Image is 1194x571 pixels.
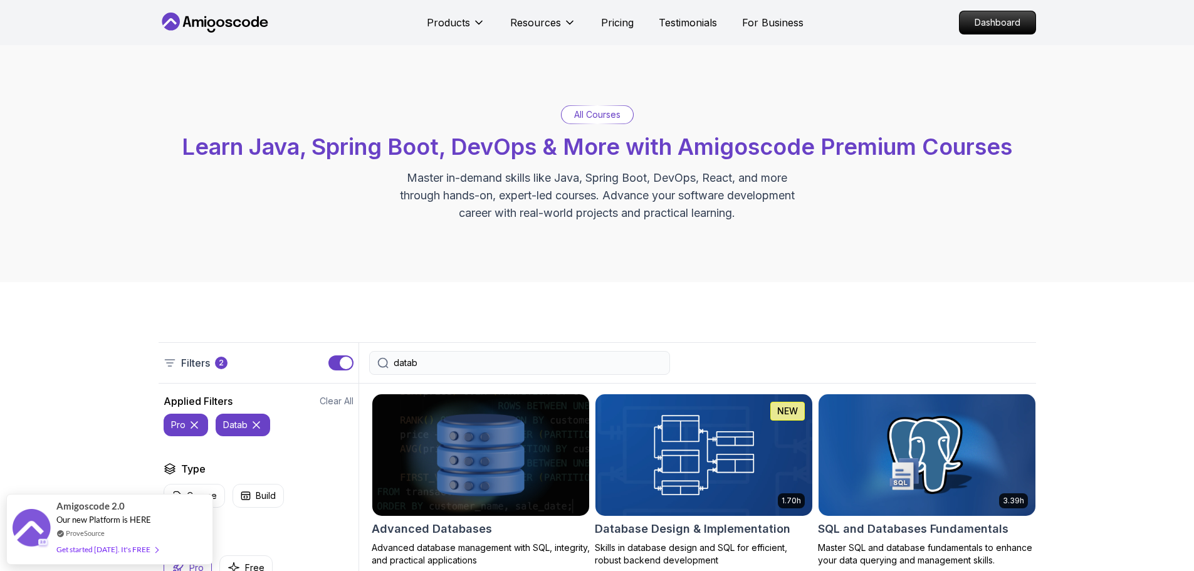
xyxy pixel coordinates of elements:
img: provesource social proof notification image [13,509,50,550]
p: Filters [181,355,210,370]
a: ProveSource [66,528,105,538]
input: Search Java, React, Spring boot ... [394,357,662,369]
h2: Database Design & Implementation [595,520,790,538]
span: Our new Platform is HERE [56,515,151,525]
p: 3.39h [1003,496,1024,506]
p: datab [223,419,248,431]
div: Get started [DATE]. It's FREE [56,542,158,557]
button: Course [164,484,225,508]
img: SQL and Databases Fundamentals card [819,394,1035,516]
h2: Type [181,461,206,476]
a: Database Design & Implementation card1.70hNEWDatabase Design & ImplementationSkills in database d... [595,394,813,567]
a: Pricing [601,15,634,30]
p: Master in-demand skills like Java, Spring Boot, DevOps, React, and more through hands-on, expert-... [387,169,808,222]
p: Resources [510,15,561,30]
button: pro [164,414,208,436]
button: Products [427,15,485,40]
p: Advanced database management with SQL, integrity, and practical applications [372,542,590,567]
a: Testimonials [659,15,717,30]
p: 2 [219,358,224,368]
p: Dashboard [960,11,1035,34]
p: 1.70h [782,496,801,506]
p: Products [427,15,470,30]
p: pro [171,419,186,431]
a: SQL and Databases Fundamentals card3.39hSQL and Databases FundamentalsMaster SQL and database fun... [818,394,1036,567]
button: Clear All [320,395,353,407]
button: Resources [510,15,576,40]
p: NEW [777,405,798,417]
p: All Courses [574,108,621,121]
iframe: chat widget [1141,521,1181,558]
a: For Business [742,15,804,30]
button: datab [216,414,270,436]
a: Dashboard [959,11,1036,34]
h2: Applied Filters [164,394,233,409]
button: Build [233,484,284,508]
p: Master SQL and database fundamentals to enhance your data querying and management skills. [818,542,1036,567]
p: Build [256,490,276,502]
span: Amigoscode 2.0 [56,499,125,513]
h2: SQL and Databases Fundamentals [818,520,1008,538]
img: Database Design & Implementation card [595,394,812,516]
img: Advanced Databases card [372,394,589,516]
p: Skills in database design and SQL for efficient, robust backend development [595,542,813,567]
span: Learn Java, Spring Boot, DevOps & More with Amigoscode Premium Courses [182,133,1012,160]
h2: Advanced Databases [372,520,492,538]
a: Advanced Databases cardAdvanced DatabasesAdvanced database management with SQL, integrity, and pr... [372,394,590,567]
p: Course [187,490,217,502]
